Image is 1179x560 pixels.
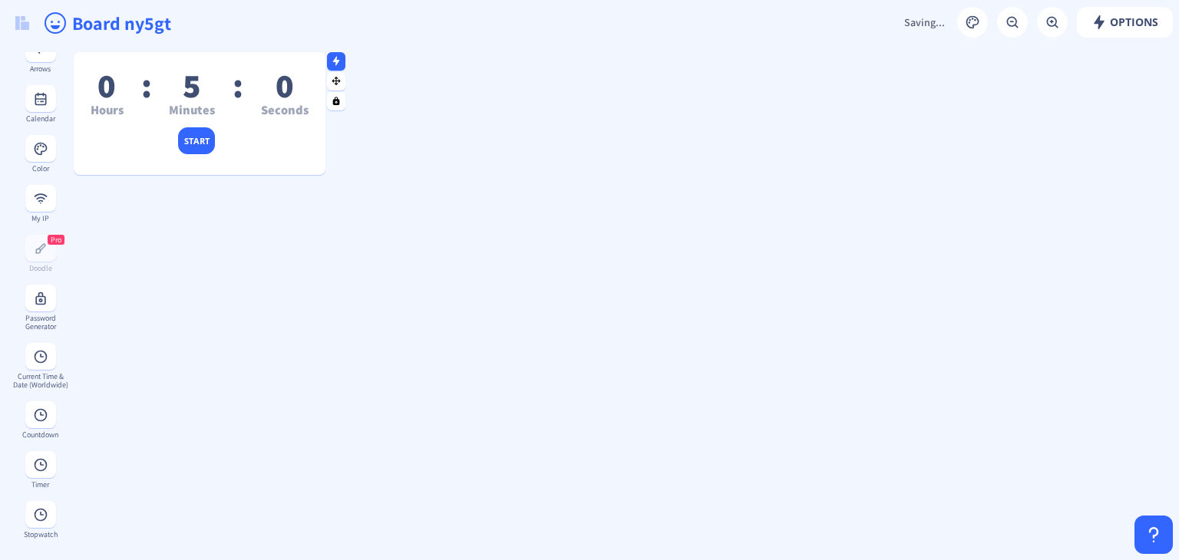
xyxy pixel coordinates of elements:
[261,77,309,94] div: 0
[91,77,124,94] div: 0
[12,64,68,73] div: Arrows
[12,214,68,222] div: My IP
[12,372,68,389] div: Current Time & Date (Worldwide)
[12,164,68,173] div: Color
[12,430,68,439] div: Countdown
[43,11,68,35] ion-icon: happy outline
[141,77,152,119] span: :
[15,16,29,30] img: logo.svg
[1091,16,1158,28] span: Options
[12,114,68,123] div: Calendar
[1077,7,1173,38] button: Options
[12,314,68,331] div: Password Generator
[178,127,216,154] button: start
[233,77,243,119] span: :
[169,77,215,94] div: 5
[12,480,68,489] div: Timer
[904,15,945,29] span: Saving...
[51,235,61,245] span: Pro
[12,530,68,539] div: Stopwatch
